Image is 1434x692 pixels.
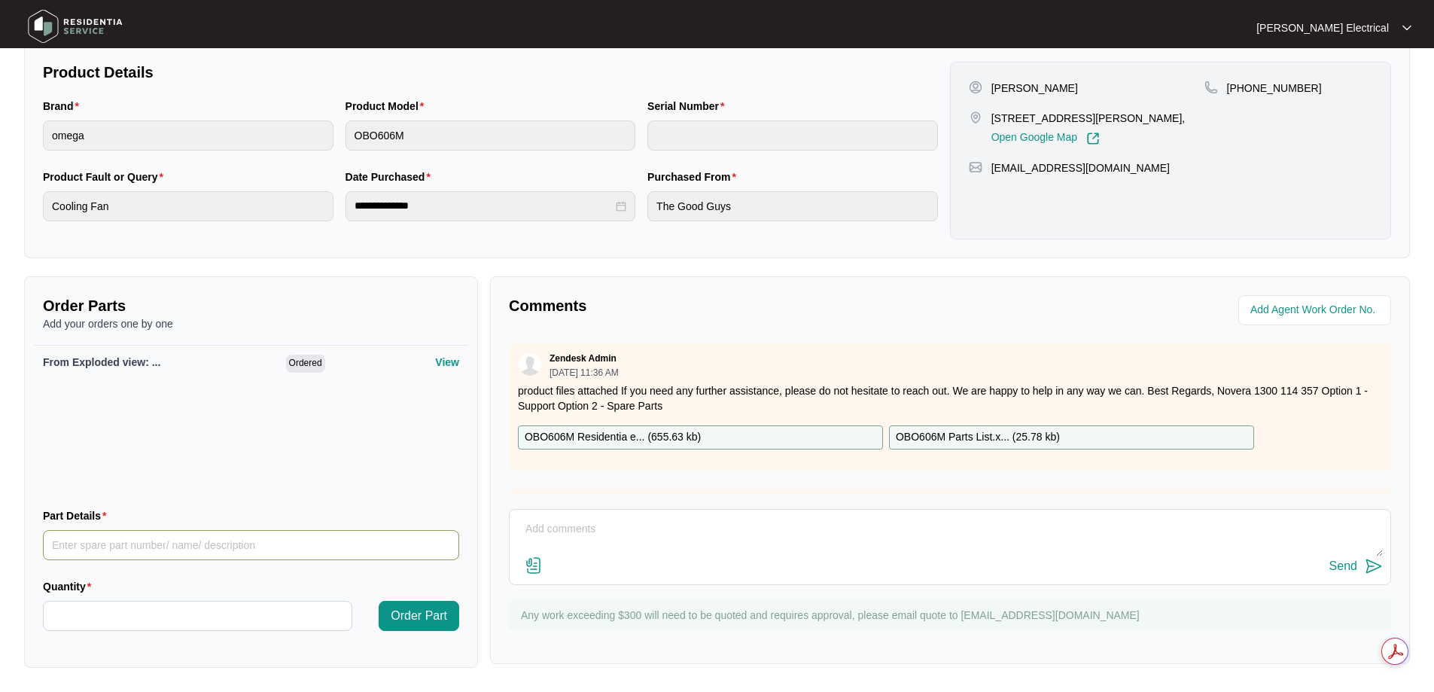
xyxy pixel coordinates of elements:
[43,508,113,523] label: Part Details
[43,356,160,368] span: From Exploded view: ...
[1204,81,1218,94] img: map-pin
[23,4,128,49] img: residentia service logo
[1329,559,1357,573] div: Send
[969,81,982,94] img: user-pin
[991,81,1078,96] p: [PERSON_NAME]
[435,355,459,370] p: View
[391,607,447,625] span: Order Part
[1329,556,1383,577] button: Send
[346,120,636,151] input: Product Model
[1250,301,1382,319] input: Add Agent Work Order No.
[1086,132,1100,145] img: Link-External
[43,316,459,331] p: Add your orders one by one
[1227,81,1322,96] p: [PHONE_NUMBER]
[525,556,543,575] img: file-attachment-doc.svg
[647,99,730,114] label: Serial Number
[286,355,325,373] span: Ordered
[43,295,459,316] p: Order Parts
[43,62,938,83] p: Product Details
[43,120,333,151] input: Brand
[43,579,97,594] label: Quantity
[991,160,1170,175] p: [EMAIL_ADDRESS][DOMAIN_NAME]
[1402,24,1411,32] img: dropdown arrow
[647,120,938,151] input: Serial Number
[991,132,1100,145] a: Open Google Map
[525,429,701,446] p: OBO606M Residentia e... ( 655.63 kb )
[991,111,1186,126] p: [STREET_ADDRESS][PERSON_NAME],
[346,99,431,114] label: Product Model
[896,429,1060,446] p: OBO606M Parts List.x... ( 25.78 kb )
[43,530,459,560] input: Part Details
[379,601,459,631] button: Order Part
[43,191,333,221] input: Product Fault or Query
[969,111,982,124] img: map-pin
[647,191,938,221] input: Purchased From
[346,169,437,184] label: Date Purchased
[550,368,619,377] p: [DATE] 11:36 AM
[1365,557,1383,575] img: send-icon.svg
[521,608,1384,623] p: Any work exceeding $300 will need to be quoted and requires approval, please email quote to [EMAI...
[43,169,169,184] label: Product Fault or Query
[518,383,1382,413] p: product files attached If you need any further assistance, please do not hesitate to reach out. W...
[43,99,85,114] label: Brand
[355,198,613,214] input: Date Purchased
[969,160,982,174] img: map-pin
[550,352,617,364] p: Zendesk Admin
[519,353,541,376] img: user.svg
[1256,20,1389,35] p: [PERSON_NAME] Electrical
[509,295,939,316] p: Comments
[44,602,352,630] input: Quantity
[647,169,742,184] label: Purchased From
